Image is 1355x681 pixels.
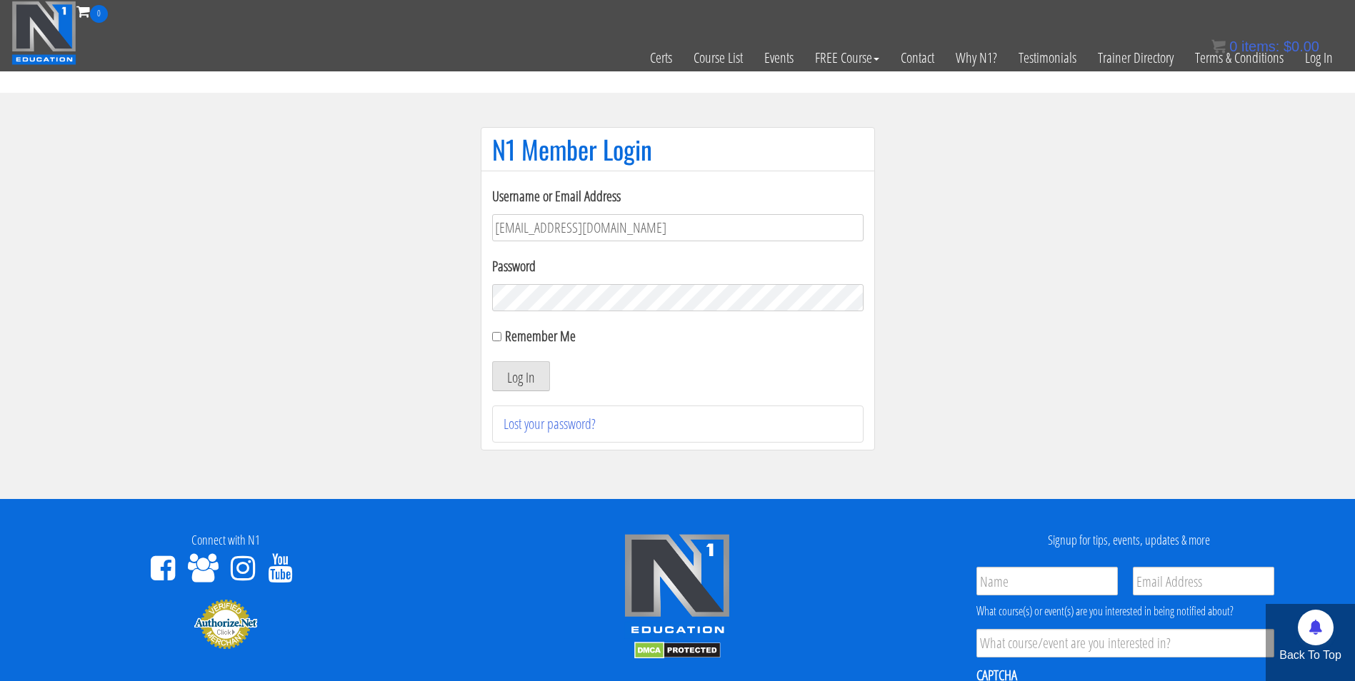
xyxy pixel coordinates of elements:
[945,23,1008,93] a: Why N1?
[1266,647,1355,664] p: Back To Top
[1241,39,1279,54] span: items:
[914,533,1344,548] h4: Signup for tips, events, updates & more
[683,23,754,93] a: Course List
[634,642,721,659] img: DMCA.com Protection Status
[1184,23,1294,93] a: Terms & Conditions
[976,567,1118,595] input: Name
[754,23,804,93] a: Events
[1294,23,1344,93] a: Log In
[1284,39,1319,54] bdi: 0.00
[11,1,76,65] img: n1-education
[11,533,441,548] h4: Connect with N1
[1211,39,1226,54] img: icon11.png
[505,326,576,345] label: Remember Me
[194,598,258,650] img: Authorize.Net Merchant - Click to Verify
[624,533,731,639] img: n1-edu-logo
[976,629,1274,657] input: What course/event are you interested in?
[492,256,864,277] label: Password
[492,135,864,163] h1: N1 Member Login
[1008,23,1087,93] a: Testimonials
[492,361,550,391] button: Log In
[1211,39,1319,54] a: 0 items: $0.00
[1087,23,1184,93] a: Trainer Directory
[1133,567,1274,595] input: Email Address
[1229,39,1237,54] span: 0
[1284,39,1291,54] span: $
[492,186,864,207] label: Username or Email Address
[76,1,108,21] a: 0
[639,23,683,93] a: Certs
[976,602,1274,620] div: What course(s) or event(s) are you interested in being notified about?
[504,414,596,433] a: Lost your password?
[90,5,108,23] span: 0
[804,23,890,93] a: FREE Course
[890,23,945,93] a: Contact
